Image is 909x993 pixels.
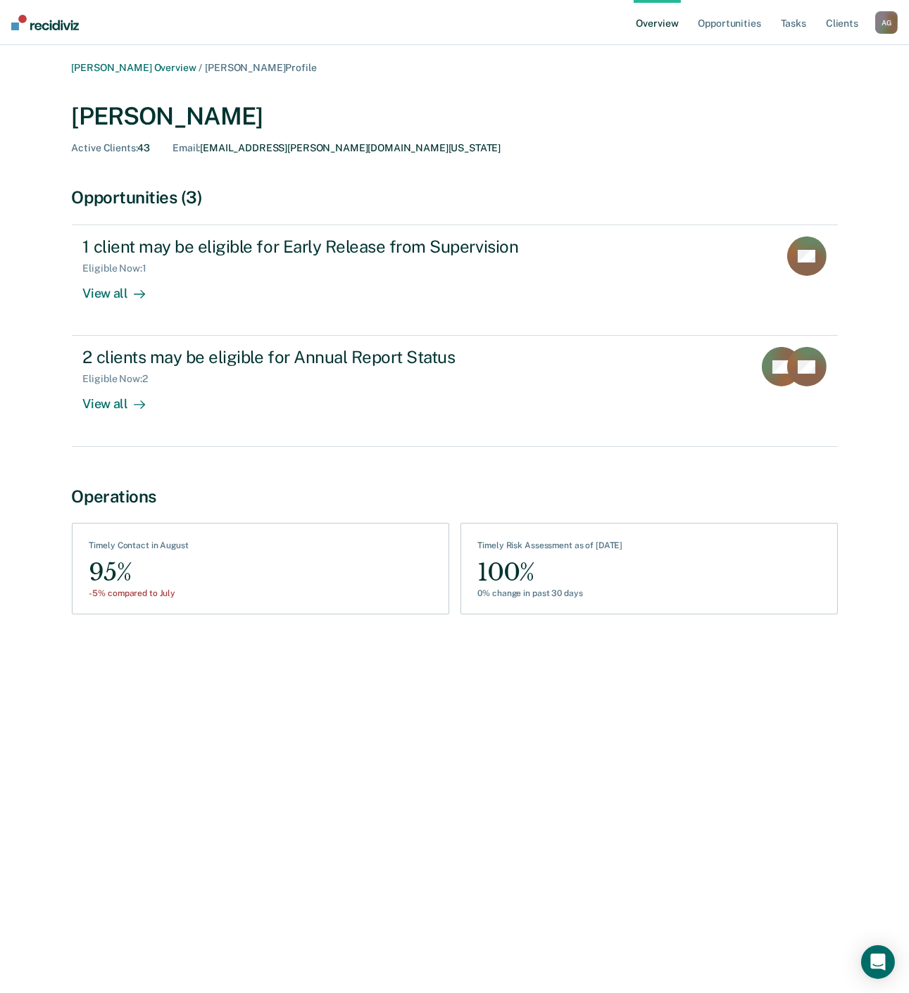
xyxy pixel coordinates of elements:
div: 95% [89,557,189,588]
a: [PERSON_NAME] Overview [72,62,196,73]
div: 0% change in past 30 days [478,588,623,598]
a: 1 client may be eligible for Early Release from SupervisionEligible Now:1View all [72,224,838,336]
div: Eligible Now : 2 [83,373,159,385]
div: Open Intercom Messenger [861,945,895,979]
div: [EMAIL_ADDRESS][PERSON_NAME][DOMAIN_NAME][US_STATE] [173,142,501,154]
span: / [196,62,205,73]
button: AG [875,11,898,34]
div: Operations [72,486,838,507]
span: Email : [173,142,200,153]
div: [PERSON_NAME] [72,102,838,131]
div: Opportunities (3) [72,187,838,208]
a: 2 clients may be eligible for Annual Report StatusEligible Now:2View all [72,336,838,446]
div: View all [83,274,162,302]
div: 2 clients may be eligible for Annual Report Status [83,347,577,367]
img: Recidiviz [11,15,79,30]
div: Eligible Now : 1 [83,263,158,274]
div: 1 client may be eligible for Early Release from Supervision [83,236,577,257]
div: A G [875,11,898,34]
span: Active Clients : [72,142,138,153]
div: Timely Risk Assessment as of [DATE] [478,540,623,556]
div: Timely Contact in August [89,540,189,556]
div: View all [83,385,162,412]
span: [PERSON_NAME] Profile [205,62,316,73]
div: -5% compared to July [89,588,189,598]
div: 43 [72,142,151,154]
div: 100% [478,557,623,588]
